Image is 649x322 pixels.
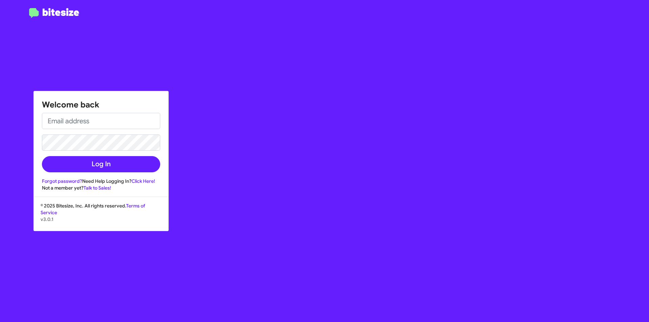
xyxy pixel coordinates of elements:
div: Need Help Logging In? [42,178,160,184]
button: Log In [42,156,160,172]
div: © 2025 Bitesize, Inc. All rights reserved. [34,202,168,231]
a: Talk to Sales! [83,185,111,191]
h1: Welcome back [42,99,160,110]
p: v3.0.1 [41,216,162,223]
a: Forgot password? [42,178,82,184]
a: Click Here! [131,178,155,184]
div: Not a member yet? [42,184,160,191]
input: Email address [42,113,160,129]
